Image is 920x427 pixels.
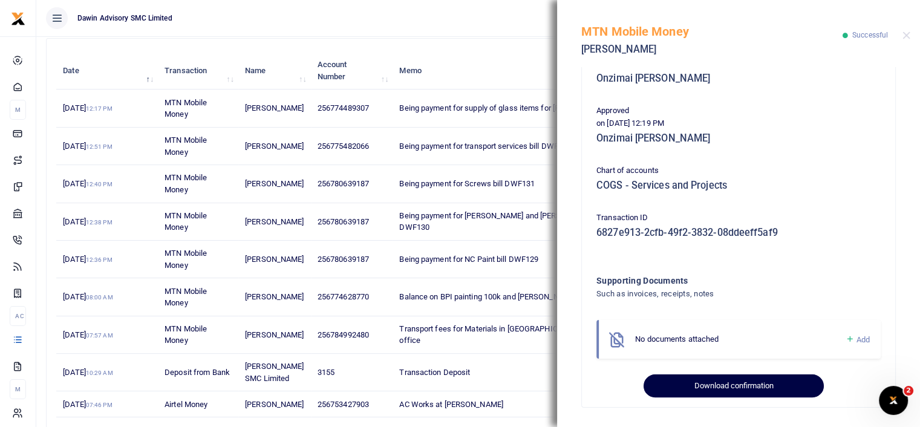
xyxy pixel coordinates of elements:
[63,292,113,301] span: [DATE]
[596,212,881,224] p: Transaction ID
[902,31,910,39] button: Close
[581,44,843,56] h5: [PERSON_NAME]
[852,31,888,39] span: Successful
[318,255,369,264] span: 256780639187
[73,13,177,24] span: Dawin Advisory SMC Limited
[86,294,113,301] small: 08:00 AM
[63,217,112,226] span: [DATE]
[845,333,870,347] a: Add
[904,386,913,396] span: 2
[86,402,113,408] small: 07:46 PM
[596,227,881,239] h5: 6827e913-2cfb-49f2-3832-08ddeeff5af9
[63,255,112,264] span: [DATE]
[318,142,369,151] span: 256775482066
[318,217,369,226] span: 256780639187
[245,400,304,409] span: [PERSON_NAME]
[245,179,304,188] span: [PERSON_NAME]
[399,142,571,151] span: Being payment for transport services bill DWF132
[245,142,304,151] span: [PERSON_NAME]
[165,287,207,308] span: MTN Mobile Money
[311,52,393,90] th: Account Number: activate to sort column ascending
[635,334,719,344] span: No documents attached
[879,386,908,415] iframe: Intercom live chat
[165,324,207,345] span: MTN Mobile Money
[596,117,881,130] p: on [DATE] 12:19 PM
[158,52,238,90] th: Transaction: activate to sort column ascending
[165,211,207,232] span: MTN Mobile Money
[63,142,112,151] span: [DATE]
[86,332,113,339] small: 07:57 AM
[238,52,311,90] th: Name: activate to sort column ascending
[165,368,230,377] span: Deposit from Bank
[86,219,113,226] small: 12:38 PM
[245,362,304,383] span: [PERSON_NAME] SMC Limited
[86,143,113,150] small: 12:51 PM
[10,379,26,399] li: M
[245,330,304,339] span: [PERSON_NAME]
[245,255,304,264] span: [PERSON_NAME]
[399,292,595,301] span: Balance on BPI painting 100k and [PERSON_NAME] 600k
[399,211,599,232] span: Being payment for [PERSON_NAME] and [PERSON_NAME] DWF130
[644,374,823,397] button: Download confirmation
[596,165,881,177] p: Chart of accounts
[63,400,112,409] span: [DATE]
[63,103,112,112] span: [DATE]
[856,335,870,344] span: Add
[393,52,630,90] th: Memo: activate to sort column ascending
[399,368,470,377] span: Transaction Deposit
[63,179,112,188] span: [DATE]
[399,400,503,409] span: AC Works at [PERSON_NAME]
[318,330,369,339] span: 256784992480
[63,330,113,339] span: [DATE]
[10,306,26,326] li: Ac
[596,180,881,192] h5: COGS - Services and Projects
[86,181,113,187] small: 12:40 PM
[165,400,207,409] span: Airtel Money
[596,287,832,301] h4: Such as invoices, receipts, notes
[596,132,881,145] h5: Onzimai [PERSON_NAME]
[11,11,25,26] img: logo-small
[56,52,158,90] th: Date: activate to sort column descending
[399,324,601,345] span: Transport fees for Materials in [GEOGRAPHIC_DATA] AMH office
[318,292,369,301] span: 256774628770
[165,135,207,157] span: MTN Mobile Money
[596,274,832,287] h4: Supporting Documents
[165,249,207,270] span: MTN Mobile Money
[86,105,113,112] small: 12:17 PM
[11,13,25,22] a: logo-small logo-large logo-large
[596,105,881,117] p: Approved
[596,73,881,85] h5: Onzimai [PERSON_NAME]
[318,400,369,409] span: 256753427903
[318,368,334,377] span: 3155
[245,217,304,226] span: [PERSON_NAME]
[63,368,113,377] span: [DATE]
[399,179,535,188] span: Being payment for Screws bill DWF131
[318,103,369,112] span: 256774489307
[318,179,369,188] span: 256780639187
[245,103,304,112] span: [PERSON_NAME]
[399,103,612,112] span: Being payment for supply of glass items for [PERSON_NAME]
[86,256,113,263] small: 12:36 PM
[581,24,843,39] h5: MTN Mobile Money
[165,173,207,194] span: MTN Mobile Money
[399,255,538,264] span: Being payment for NC Paint bill DWF129
[86,370,113,376] small: 10:29 AM
[10,100,26,120] li: M
[165,98,207,119] span: MTN Mobile Money
[245,292,304,301] span: [PERSON_NAME]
